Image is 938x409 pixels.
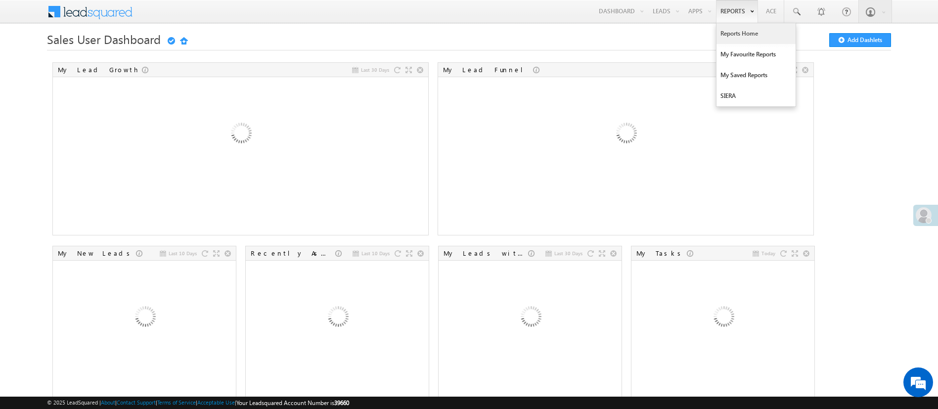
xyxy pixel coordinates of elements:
span: © 2025 LeadSquared | | | | | [47,398,349,408]
a: Terms of Service [157,399,196,406]
span: Last 30 Days [361,65,389,74]
button: Add Dashlets [829,33,891,47]
img: Loading... [573,82,679,188]
span: Last 30 Days [554,249,582,258]
span: Last 10 Days [169,249,197,258]
a: Reports Home [716,23,796,44]
span: Last 10 Days [361,249,390,258]
img: Loading... [477,265,583,371]
img: Loading... [187,82,294,188]
a: About [101,399,115,406]
img: Loading... [284,265,391,371]
img: Loading... [91,265,198,371]
div: My Lead Funnel [443,65,533,74]
span: Your Leadsquared Account Number is [236,399,349,407]
a: Acceptable Use [197,399,235,406]
img: Loading... [670,265,776,371]
span: Sales User Dashboard [47,31,161,47]
a: My Favourite Reports [716,44,796,65]
div: My Tasks [636,249,687,258]
span: 39660 [334,399,349,407]
a: SIERA [716,86,796,106]
div: Recently Assigned Leads [251,249,335,258]
span: Today [761,249,775,258]
div: My Leads with Stage Change [444,249,528,258]
a: My Saved Reports [716,65,796,86]
a: Contact Support [117,399,156,406]
div: My Lead Growth [58,65,142,74]
div: My New Leads [58,249,136,258]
